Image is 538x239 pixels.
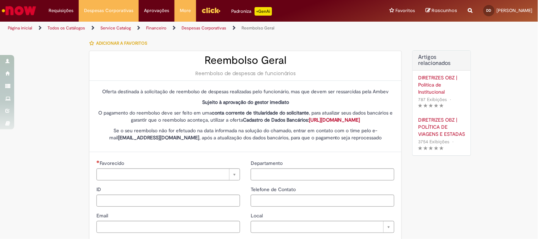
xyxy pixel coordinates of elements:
span: Aprovações [144,7,169,14]
p: Se o seu reembolso não for efetuado na data informada na solução do chamado, entrar em contato co... [96,127,394,141]
p: O pagamento do reembolso deve ser feito em uma , para atualizar seus dados bancários e garantir q... [96,109,394,123]
span: Despesas Corporativas [84,7,133,14]
span: ID [96,186,102,193]
span: Email [96,212,110,219]
a: Todos os Catálogos [48,25,85,31]
span: 3754 Exibições [418,139,449,145]
span: More [180,7,191,14]
div: Padroniza [231,7,272,16]
strong: [EMAIL_ADDRESS][DOMAIN_NAME] [118,134,199,141]
img: ServiceNow [1,4,37,18]
input: Telefone de Contato [251,195,394,207]
span: • [448,95,453,104]
span: Departamento [251,160,284,166]
a: Service Catalog [100,25,131,31]
span: Necessários [96,160,100,163]
a: Limpar campo Local [251,221,394,233]
span: Favoritos [396,7,415,14]
ul: Trilhas de página [5,22,353,35]
input: ID [96,195,240,207]
input: Email [96,221,240,233]
span: Telefone de Contato [251,186,297,193]
strong: conta corrente de titularidade do solicitante [212,110,309,116]
a: DIRETRIZES OBZ | POLÍTICA DE VIAGENS E ESTADAS [418,116,465,138]
a: DIRETRIZES OBZ | Política de Institucional [418,74,465,95]
a: [URL][DOMAIN_NAME] [309,117,360,123]
p: +GenAi [255,7,272,16]
button: Adicionar a Favoritos [89,36,151,51]
input: Departamento [251,168,394,180]
span: [PERSON_NAME] [497,7,533,13]
a: Limpar campo Favorecido [96,168,240,180]
span: Local [251,212,264,219]
a: Financeiro [146,25,166,31]
a: Página inicial [8,25,32,31]
span: Necessários - Favorecido [100,160,126,166]
span: 787 Exibições [418,96,447,102]
a: Despesas Corporativas [182,25,226,31]
span: Adicionar a Favoritos [96,40,147,46]
a: Reembolso Geral [242,25,274,31]
span: Rascunhos [432,7,457,14]
strong: Sujeito à aprovação do gestor imediato [202,99,289,105]
a: Rascunhos [426,7,457,14]
h2: Reembolso Geral [96,55,394,66]
div: Reembolso de despesas de funcionários [96,70,394,77]
strong: Cadastro de Dados Bancários: [243,117,360,123]
span: • [451,137,455,146]
img: click_logo_yellow_360x200.png [201,5,221,16]
span: DD [487,8,492,13]
p: Oferta destinada à solicitação de reembolso de despesas realizadas pelo funcionário, mas que deve... [96,88,394,95]
span: Requisições [49,7,73,14]
h3: Artigos relacionados [418,54,465,67]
